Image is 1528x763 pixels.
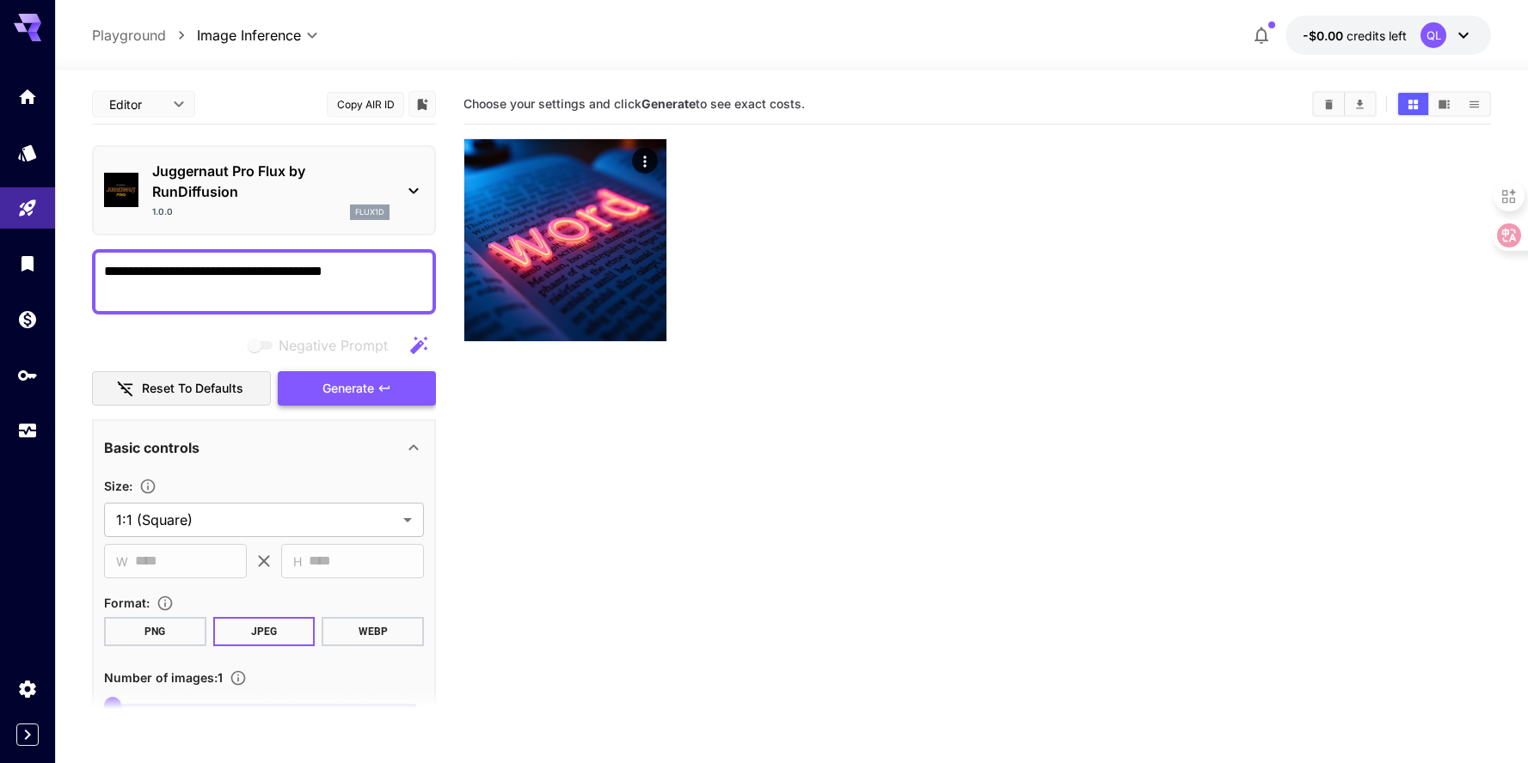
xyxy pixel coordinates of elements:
[104,154,424,227] div: Juggernaut Pro Flux by RunDiffusion1.0.0flux1d
[1286,15,1491,55] button: -$0.00012QL
[132,478,163,495] button: Adjust the dimensions of the generated image by specifying its width and height in pixels, or sel...
[104,437,199,458] p: Basic controls
[197,25,301,46] span: Image Inference
[17,678,38,699] div: Settings
[104,670,223,685] span: Number of images : 1
[17,420,38,442] div: Usage
[293,552,302,571] span: H
[223,669,254,687] button: Specify how many images to generate in a single request. Each image generation will be charged se...
[1396,91,1491,117] div: Show media in grid viewShow media in video viewShow media in list view
[641,96,696,111] b: Generate
[116,510,396,530] span: 1:1 (Square)
[1303,28,1347,43] span: -$0.00
[92,25,197,46] nav: breadcrumb
[150,595,181,612] button: Choose the file format for the output image.
[244,334,402,356] span: Negative prompts are not compatible with the selected model.
[92,25,166,46] a: Playground
[104,595,150,610] span: Format :
[322,378,374,400] span: Generate
[17,308,38,330] div: Wallet
[279,335,388,356] span: Negative Prompt
[213,617,316,646] button: JPEG
[322,617,424,646] button: WEBP
[92,371,271,406] button: Reset to defaults
[104,427,424,468] div: Basic controls
[17,253,38,274] div: Library
[1314,93,1344,115] button: Clear All
[17,198,38,219] div: Playground
[464,139,666,341] img: 2Q==
[104,617,206,646] button: PNG
[278,371,436,406] button: Generate
[17,142,38,163] div: Models
[1303,27,1407,45] div: -$0.00012
[631,148,657,174] div: Actions
[1347,28,1407,43] span: credits left
[463,96,805,111] span: Choose your settings and click to see exact costs.
[1459,93,1489,115] button: Show media in list view
[414,94,430,114] button: Add to library
[1312,91,1377,117] div: Clear AllDownload All
[1398,93,1428,115] button: Show media in grid view
[152,205,173,218] p: 1.0.0
[1421,22,1446,48] div: QL
[17,86,38,107] div: Home
[327,92,404,117] button: Copy AIR ID
[116,552,128,571] span: W
[355,206,384,218] p: flux1d
[1345,93,1375,115] button: Download All
[16,723,39,746] button: Expand sidebar
[1429,93,1459,115] button: Show media in video view
[17,364,38,386] div: API Keys
[104,479,132,493] span: Size :
[152,161,390,202] p: Juggernaut Pro Flux by RunDiffusion
[109,95,163,113] span: Editor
